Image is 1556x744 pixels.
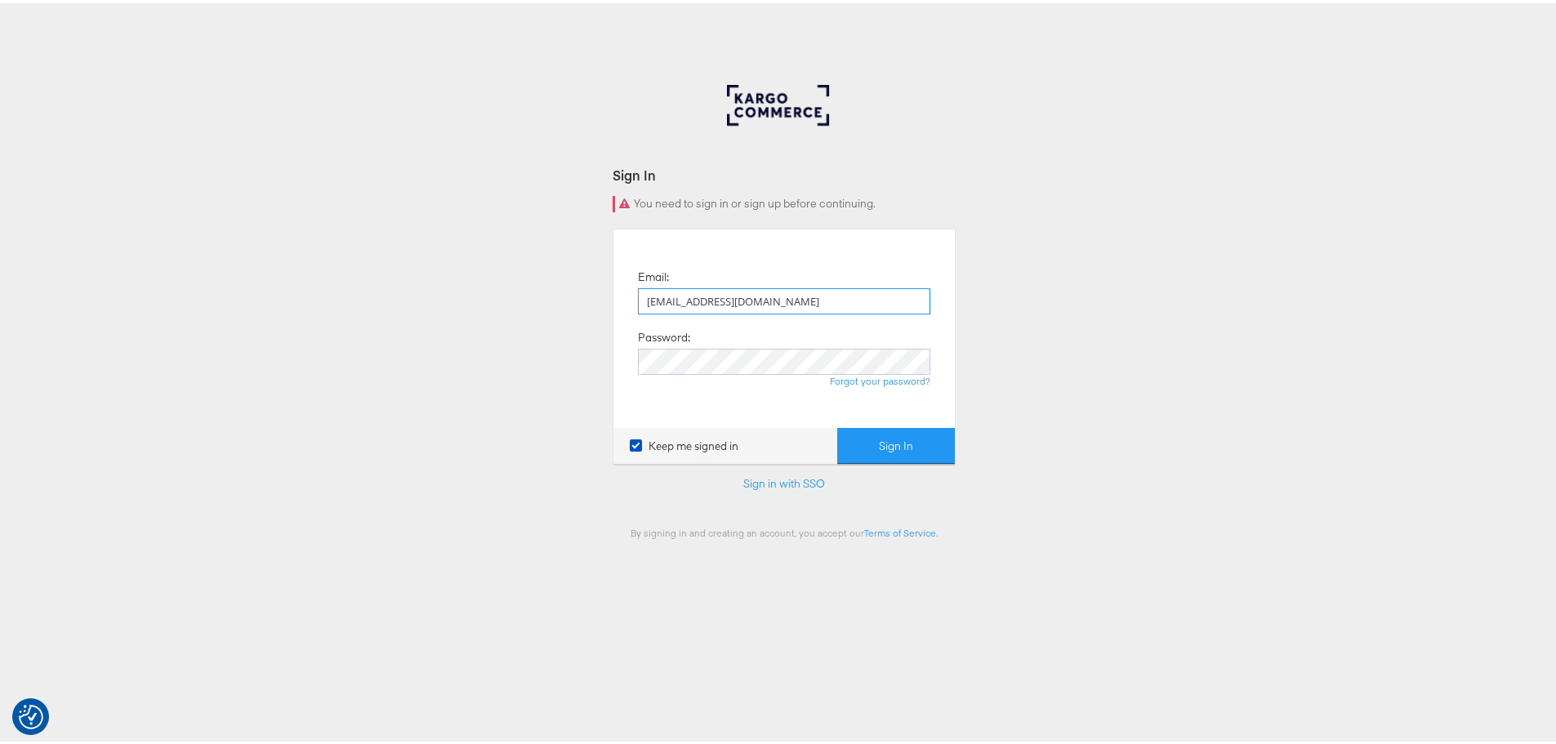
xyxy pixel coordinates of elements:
[638,285,930,311] input: Email
[830,372,930,384] a: Forgot your password?
[638,327,690,342] label: Password:
[837,425,955,461] button: Sign In
[19,702,43,726] img: Revisit consent button
[613,163,956,181] div: Sign In
[864,523,936,536] a: Terms of Service
[613,193,956,209] div: You need to sign in or sign up before continuing.
[638,266,669,282] label: Email:
[743,473,825,488] a: Sign in with SSO
[613,523,956,536] div: By signing in and creating an account, you accept our .
[630,435,738,451] label: Keep me signed in
[19,702,43,726] button: Consent Preferences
